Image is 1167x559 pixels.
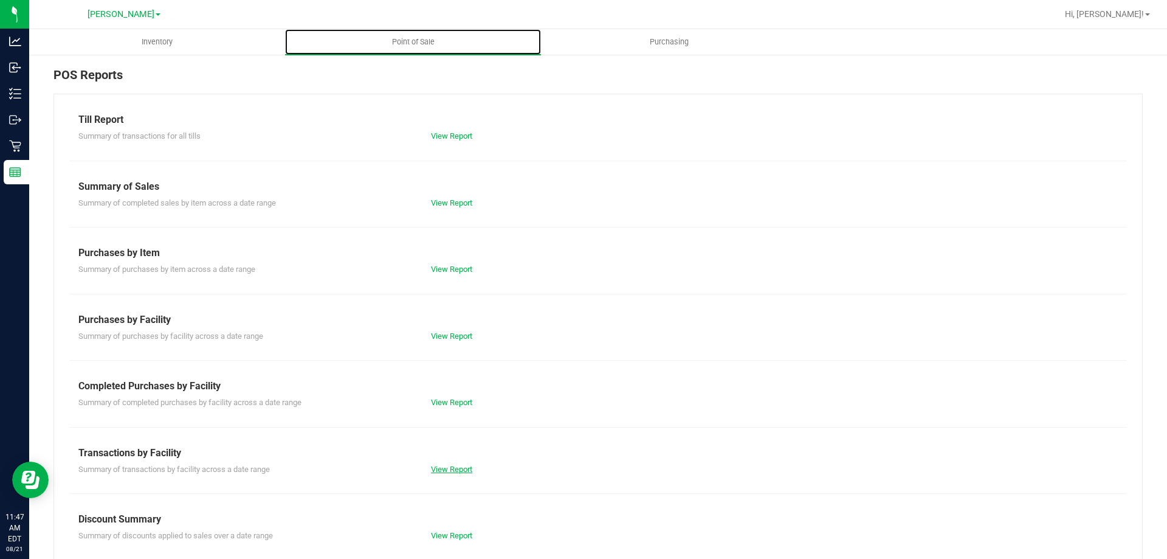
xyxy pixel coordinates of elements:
[376,36,451,47] span: Point of Sale
[78,246,1118,260] div: Purchases by Item
[78,379,1118,394] div: Completed Purchases by Facility
[78,113,1118,127] div: Till Report
[431,332,472,341] a: View Report
[78,398,301,407] span: Summary of completed purchases by facility across a date range
[431,198,472,207] a: View Report
[431,265,472,274] a: View Report
[633,36,705,47] span: Purchasing
[88,9,154,19] span: [PERSON_NAME]
[5,512,24,544] p: 11:47 AM EDT
[78,265,255,274] span: Summary of purchases by item across a date range
[431,531,472,540] a: View Report
[78,198,276,207] span: Summary of completed sales by item across a date range
[9,88,21,100] inline-svg: Inventory
[431,398,472,407] a: View Report
[78,531,273,540] span: Summary of discounts applied to sales over a date range
[78,512,1118,527] div: Discount Summary
[431,465,472,474] a: View Report
[78,446,1118,460] div: Transactions by Facility
[78,313,1118,327] div: Purchases by Facility
[285,29,541,55] a: Point of Sale
[53,66,1143,94] div: POS Reports
[78,332,263,341] span: Summary of purchases by facility across a date range
[9,61,21,74] inline-svg: Inbound
[9,114,21,126] inline-svg: Outbound
[78,131,201,141] span: Summary of transactions for all tills
[12,462,49,498] iframe: Resource center
[1065,9,1144,19] span: Hi, [PERSON_NAME]!
[78,465,270,474] span: Summary of transactions by facility across a date range
[9,140,21,152] inline-svg: Retail
[78,179,1118,194] div: Summary of Sales
[9,35,21,47] inline-svg: Analytics
[541,29,797,55] a: Purchasing
[5,544,24,554] p: 08/21
[125,36,189,47] span: Inventory
[9,166,21,178] inline-svg: Reports
[29,29,285,55] a: Inventory
[431,131,472,141] a: View Report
